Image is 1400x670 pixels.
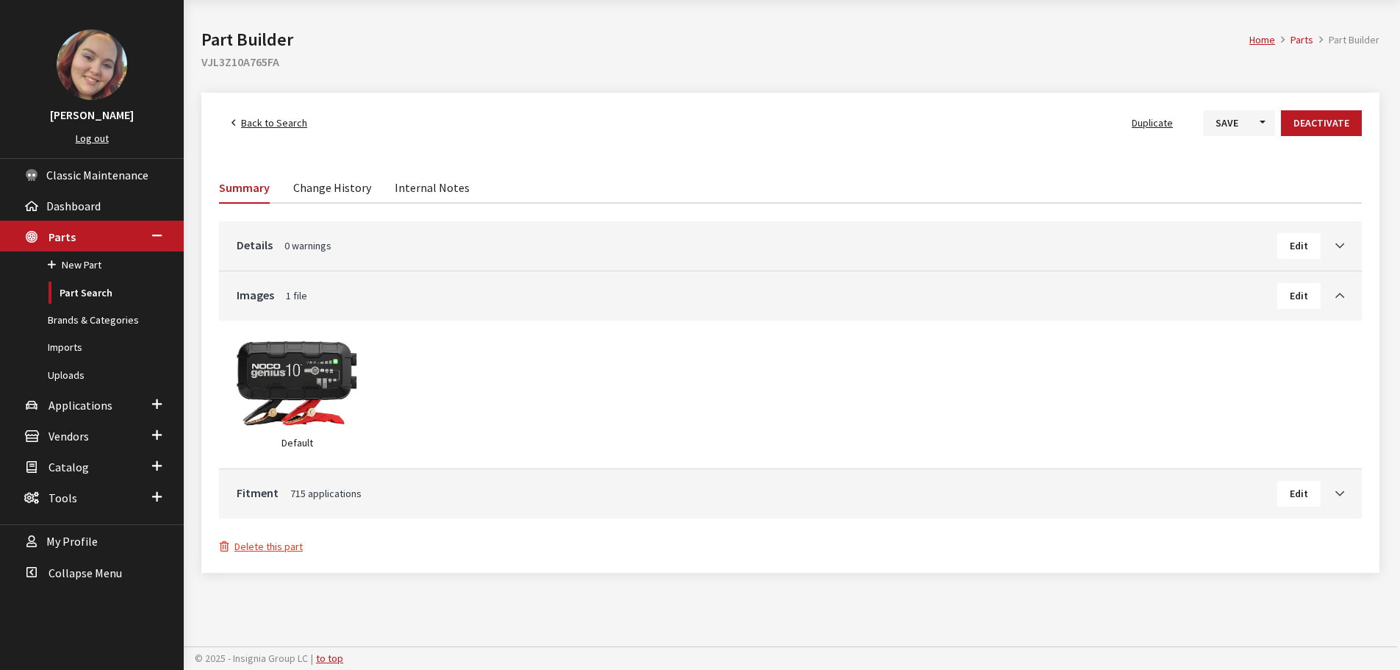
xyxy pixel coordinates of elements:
[195,652,308,665] span: © 2025 - Insignia Group LC
[311,652,313,665] span: |
[1313,32,1379,48] li: Part Builder
[284,239,331,252] span: 0 warnings
[46,168,148,182] span: Classic Maintenance
[49,460,89,474] span: Catalog
[46,199,101,213] span: Dashboard
[237,338,358,430] img: Image for VJL3Z10A765FA
[1132,116,1173,129] span: Duplicate
[219,171,270,204] a: Summary
[76,132,109,145] a: Log out
[241,116,307,129] span: Back to Search
[1119,110,1185,136] button: Duplicate
[49,398,112,413] span: Applications
[1290,487,1308,500] span: Edit
[293,171,371,202] a: Change History
[219,538,304,555] button: Delete this part
[395,171,470,202] a: Internal Notes
[49,429,89,443] span: Vendors
[46,535,98,549] span: My Profile
[237,484,1277,502] a: Fitment715 applications
[237,435,358,451] div: Default
[1321,236,1344,254] a: Toggle Accordion
[1290,289,1308,302] span: Edit
[1277,233,1321,259] button: Edit Details
[286,289,307,302] span: 1 file
[15,106,169,124] h3: [PERSON_NAME]
[290,487,362,500] span: 715 applications
[49,229,76,244] span: Parts
[1321,484,1344,502] a: Toggle Accordion
[1249,33,1275,46] a: Home
[1321,286,1344,304] a: Toggle Accordion
[1277,283,1321,309] button: Edit Images
[237,286,1277,304] a: Images1 file
[201,26,1249,53] h1: Part Builder
[49,566,122,580] span: Collapse Menu
[219,110,320,136] a: Back to Search
[1281,110,1362,136] button: Deactivate
[201,53,1379,71] h2: VJL3Z10A765FA
[1275,32,1313,48] li: Parts
[49,491,77,505] span: Tools
[1290,239,1308,252] span: Edit
[57,29,127,100] img: Cheyenne Dorton
[237,236,1277,254] a: Details0 warnings
[1277,481,1321,507] button: Edit Fitment
[1203,110,1251,136] button: Save
[316,652,343,665] a: to top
